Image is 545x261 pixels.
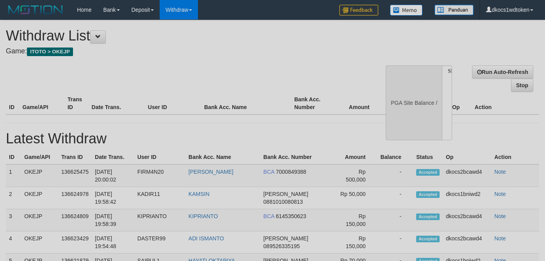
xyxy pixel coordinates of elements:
[511,79,533,92] a: Stop
[377,164,413,187] td: -
[134,231,185,254] td: DASTER99
[494,191,506,197] a: Note
[134,150,185,164] th: User ID
[264,213,274,219] span: BCA
[6,28,356,44] h1: Withdraw List
[381,92,423,115] th: Balance
[189,213,218,219] a: KIPRIANTO
[276,169,306,175] span: 7000849388
[6,231,21,254] td: 4
[416,169,440,176] span: Accepted
[416,213,440,220] span: Accepted
[185,150,260,164] th: Bank Acc. Name
[264,243,300,249] span: 089526335195
[134,164,185,187] td: FIRM4N20
[64,92,89,115] th: Trans ID
[21,231,58,254] td: OKEJP
[6,92,20,115] th: ID
[377,231,413,254] td: -
[21,209,58,231] td: OKEJP
[58,187,92,209] td: 136624978
[335,150,377,164] th: Amount
[264,169,274,175] span: BCA
[92,164,134,187] td: [DATE] 20:00:02
[264,199,303,205] span: 0881010080813
[377,187,413,209] td: -
[386,65,442,140] div: PGA Site Balance /
[20,92,64,115] th: Game/API
[189,235,224,242] a: ADI ISMANTO
[413,150,443,164] th: Status
[92,231,134,254] td: [DATE] 19:54:48
[494,169,506,175] a: Note
[443,164,491,187] td: dkocs2bcawd4
[6,48,356,55] h4: Game:
[443,150,491,164] th: Op
[416,236,440,242] span: Accepted
[335,231,377,254] td: Rp 150,000
[189,169,233,175] a: [PERSON_NAME]
[260,150,335,164] th: Bank Acc. Number
[276,213,306,219] span: 6145350623
[6,150,21,164] th: ID
[89,92,145,115] th: Date Trans.
[264,235,308,242] span: [PERSON_NAME]
[58,231,92,254] td: 136623429
[472,92,539,115] th: Action
[134,209,185,231] td: KIPRIANTO
[6,131,539,146] h1: Latest Withdraw
[336,92,381,115] th: Amount
[335,209,377,231] td: Rp 150,000
[27,48,73,56] span: ITOTO > OKEJP
[291,92,336,115] th: Bank Acc. Number
[58,209,92,231] td: 136624809
[92,187,134,209] td: [DATE] 19:58:42
[494,213,506,219] a: Note
[134,187,185,209] td: KADIR11
[58,164,92,187] td: 136625475
[416,191,440,198] span: Accepted
[92,209,134,231] td: [DATE] 19:58:39
[339,5,378,16] img: Feedback.jpg
[145,92,201,115] th: User ID
[390,5,423,16] img: Button%20Memo.svg
[6,4,65,16] img: MOTION_logo.png
[6,164,21,187] td: 1
[377,150,413,164] th: Balance
[494,235,506,242] a: Note
[264,191,308,197] span: [PERSON_NAME]
[21,187,58,209] td: OKEJP
[472,65,533,79] a: Run Auto-Refresh
[377,209,413,231] td: -
[6,209,21,231] td: 3
[6,187,21,209] td: 2
[435,5,474,15] img: panduan.png
[21,150,58,164] th: Game/API
[92,150,134,164] th: Date Trans.
[21,164,58,187] td: OKEJP
[449,92,472,115] th: Op
[58,150,92,164] th: Trans ID
[201,92,291,115] th: Bank Acc. Name
[335,187,377,209] td: Rp 50,000
[491,150,539,164] th: Action
[335,164,377,187] td: Rp 500,000
[443,209,491,231] td: dkocs2bcawd4
[443,231,491,254] td: dkocs2bcawd4
[189,191,210,197] a: KAMSIN
[443,187,491,209] td: dkocs1bniwd2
